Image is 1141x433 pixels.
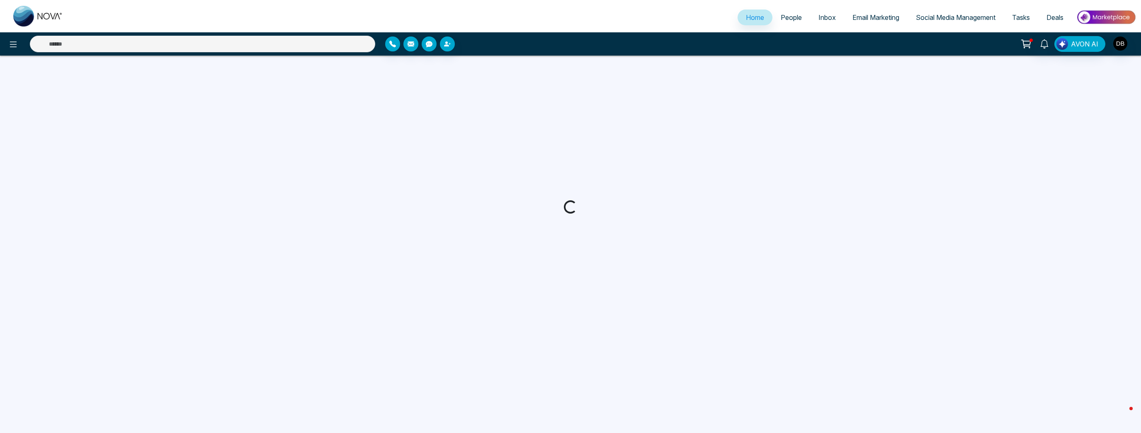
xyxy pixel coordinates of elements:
[1054,36,1105,52] button: AVON AI
[738,10,772,25] a: Home
[1004,10,1038,25] a: Tasks
[1071,39,1098,49] span: AVON AI
[13,6,63,27] img: Nova CRM Logo
[781,13,802,22] span: People
[908,10,1004,25] a: Social Media Management
[916,13,995,22] span: Social Media Management
[1046,13,1063,22] span: Deals
[746,13,764,22] span: Home
[772,10,810,25] a: People
[1012,13,1030,22] span: Tasks
[1113,36,1127,51] img: User Avatar
[1113,405,1133,425] iframe: Intercom live chat
[818,13,836,22] span: Inbox
[1056,38,1068,50] img: Lead Flow
[852,13,899,22] span: Email Marketing
[810,10,844,25] a: Inbox
[1076,8,1136,27] img: Market-place.gif
[1038,10,1072,25] a: Deals
[844,10,908,25] a: Email Marketing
